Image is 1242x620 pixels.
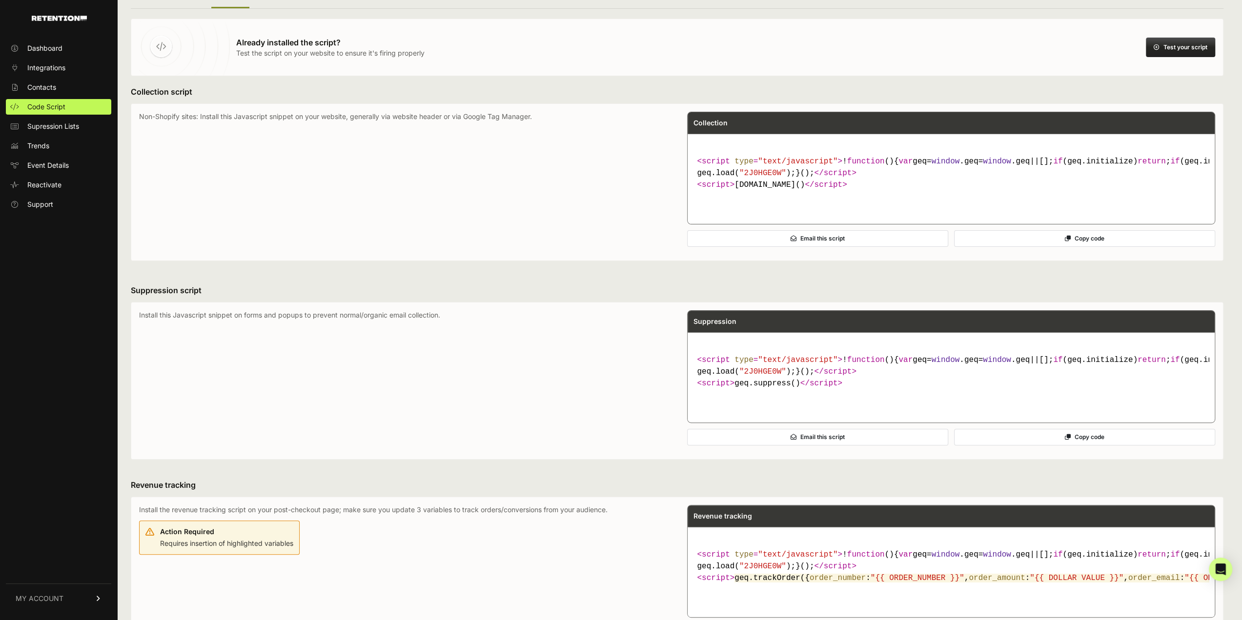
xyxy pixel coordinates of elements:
[824,367,852,376] span: script
[983,356,1011,364] span: window
[693,152,1209,195] code: [DOMAIN_NAME]()
[6,60,111,76] a: Integrations
[1128,574,1180,582] span: order_email
[739,169,786,178] span: "2J0HGE0W"
[236,48,425,58] p: Test the script on your website to ensure it's firing properly
[160,525,293,548] div: Requires insertion of highlighted variables
[810,379,838,388] span: script
[847,157,885,166] span: function
[27,82,56,92] span: Contacts
[1146,38,1215,57] button: Test your script
[1030,574,1123,582] span: "{{ DOLLAR VALUE }}"
[814,367,856,376] span: </ >
[814,169,856,178] span: </ >
[6,583,111,613] a: MY ACCOUNT
[702,157,730,166] span: script
[6,99,111,115] a: Code Script
[898,157,913,166] span: var
[32,16,87,21] img: Retention.com
[824,562,852,571] span: script
[739,367,786,376] span: "2J0HGE0W"
[824,169,852,178] span: script
[814,180,843,189] span: script
[758,157,837,166] span: "text/javascript"
[697,356,843,364] span: < = >
[27,121,79,131] span: Supression Lists
[1138,356,1166,364] span: return
[687,230,948,247] button: Email this script
[6,138,111,154] a: Trends
[814,562,856,571] span: </ >
[687,429,948,445] button: Email this script
[697,379,735,388] span: < >
[758,356,837,364] span: "text/javascript"
[702,356,730,364] span: script
[697,574,735,582] span: < >
[734,157,753,166] span: type
[688,505,1215,527] div: Revenue tracking
[983,157,1011,166] span: window
[805,180,847,189] span: </ >
[847,356,894,364] span: ( )
[800,379,842,388] span: </ >
[139,112,668,253] p: Non-Shopify sites: Install this Javascript snippet on your website, generally via website header ...
[697,157,843,166] span: < = >
[932,356,960,364] span: window
[6,40,111,56] a: Dashboard
[739,562,786,571] span: "2J0HGE0W"
[983,550,1011,559] span: window
[810,574,866,582] span: order_number
[1170,356,1180,364] span: if
[954,230,1215,247] button: Copy code
[702,379,730,388] span: script
[27,200,53,209] span: Support
[697,550,843,559] span: < = >
[734,356,753,364] span: type
[1053,356,1062,364] span: if
[27,180,61,190] span: Reactivate
[131,284,1223,296] h3: Suppression script
[871,574,964,582] span: "{{ ORDER_NUMBER }}"
[131,86,1223,98] h3: Collection script
[847,356,885,364] span: function
[847,550,885,559] span: function
[688,311,1215,332] div: Suppression
[6,197,111,212] a: Support
[969,574,1025,582] span: order_amount
[27,160,69,170] span: Event Details
[6,80,111,95] a: Contacts
[688,112,1215,134] div: Collection
[954,429,1215,445] button: Copy code
[932,550,960,559] span: window
[734,550,753,559] span: type
[847,550,894,559] span: ( )
[693,350,1209,393] code: geq.suppress()
[1209,558,1232,581] div: Open Intercom Messenger
[697,180,735,189] span: < >
[932,157,960,166] span: window
[1138,550,1166,559] span: return
[236,37,425,48] h3: Already installed the script?
[1053,550,1062,559] span: if
[160,527,293,537] div: Action Required
[702,180,730,189] span: script
[6,119,111,134] a: Supression Lists
[139,505,668,515] p: Install the revenue tracking script on your post-checkout page; make sure you update 3 variables ...
[1170,550,1180,559] span: if
[847,157,894,166] span: ( )
[898,550,913,559] span: var
[6,158,111,173] a: Event Details
[27,43,62,53] span: Dashboard
[898,356,913,364] span: var
[16,594,63,603] span: MY ACCOUNT
[758,550,837,559] span: "text/javascript"
[27,141,49,151] span: Trends
[27,102,65,112] span: Code Script
[6,177,111,193] a: Reactivate
[131,479,1223,491] h3: Revenue tracking
[1053,157,1062,166] span: if
[702,574,730,582] span: script
[1170,157,1180,166] span: if
[1138,157,1166,166] span: return
[27,63,65,73] span: Integrations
